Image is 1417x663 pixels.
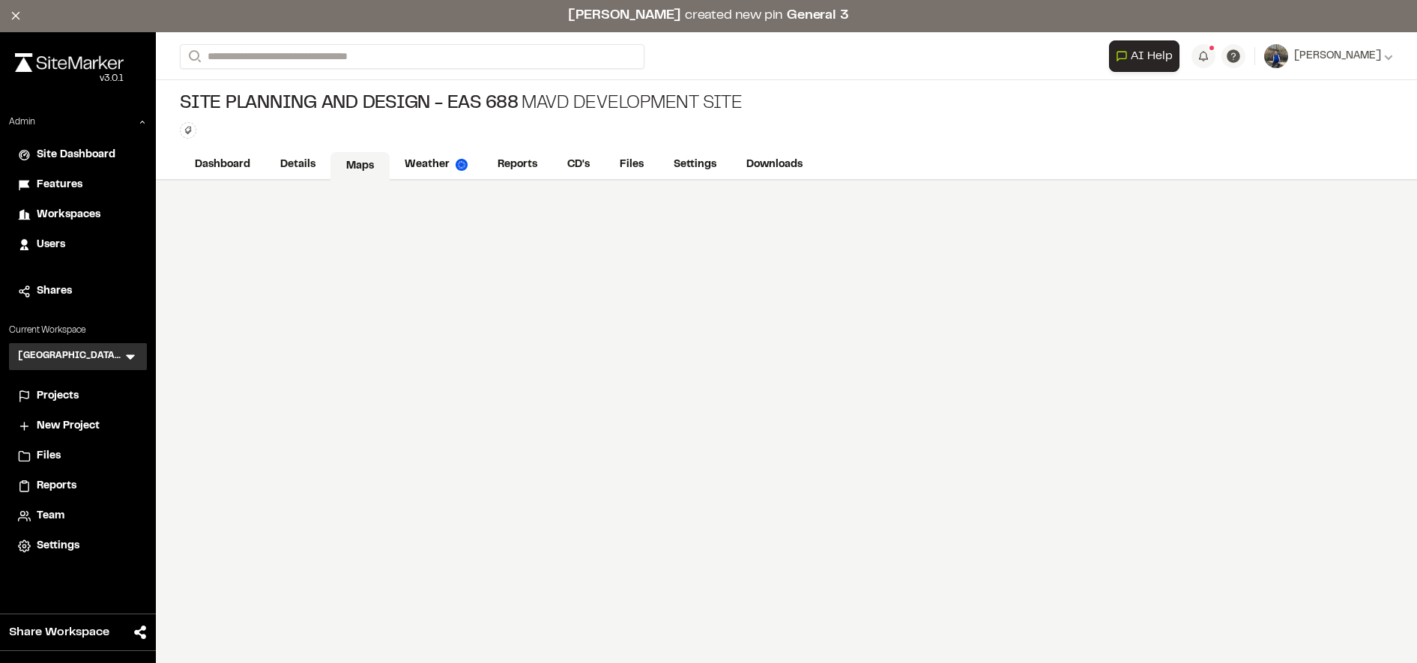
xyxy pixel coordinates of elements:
a: Shares [18,283,138,300]
span: Reports [37,478,76,494]
div: Open AI Assistant [1109,40,1185,72]
span: Users [37,237,65,253]
img: User [1264,44,1288,68]
div: Oh geez...please don't... [15,72,124,85]
a: Reports [18,478,138,494]
span: [PERSON_NAME] [1294,48,1381,64]
span: Files [37,448,61,464]
span: Projects [37,388,79,405]
a: Weather [390,151,483,179]
span: Workspaces [37,207,100,223]
p: Current Workspace [9,324,147,337]
img: rebrand.png [15,53,124,72]
button: Edit Tags [180,122,196,139]
button: Open AI Assistant [1109,40,1179,72]
a: Settings [659,151,731,179]
span: New Project [37,418,100,435]
span: Shares [37,283,72,300]
a: Projects [18,388,138,405]
span: Share Workspace [9,623,109,641]
p: Admin [9,115,35,129]
button: [PERSON_NAME] [1264,44,1393,68]
span: Site Dashboard [37,147,115,163]
a: New Project [18,418,138,435]
a: Team [18,508,138,524]
img: precipai.png [456,159,468,171]
span: Features [37,177,82,193]
a: Workspaces [18,207,138,223]
a: Files [18,448,138,464]
a: Features [18,177,138,193]
a: Settings [18,538,138,554]
span: AI Help [1131,47,1173,65]
a: Maps [330,152,390,181]
a: Users [18,237,138,253]
button: Search [180,44,207,69]
span: Settings [37,538,79,554]
a: Details [265,151,330,179]
a: Downloads [731,151,818,179]
span: Team [37,508,64,524]
a: Dashboard [180,151,265,179]
a: Site Dashboard [18,147,138,163]
a: Files [605,151,659,179]
span: Site Planning and Design - EAS 688 [180,92,519,116]
a: CD's [552,151,605,179]
div: MAVD Development Site [180,92,743,116]
a: Reports [483,151,552,179]
h3: [GEOGRAPHIC_DATA][US_STATE] SEAS-EAS 688 Site Planning and Design [18,349,123,364]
